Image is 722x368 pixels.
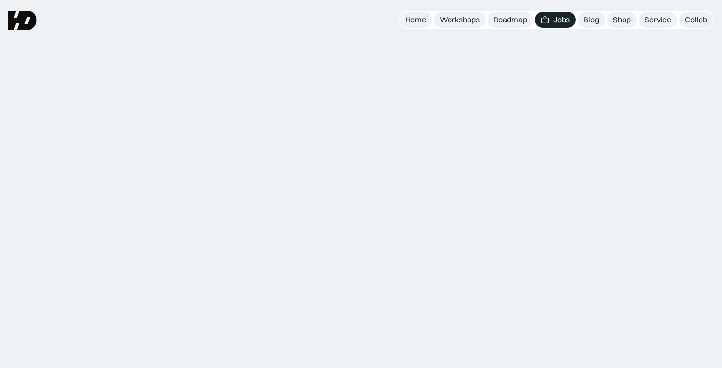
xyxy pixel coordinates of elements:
div: Shop [613,15,631,25]
div: Service [644,15,671,25]
a: Blog [578,12,605,28]
div: Jobs [553,15,570,25]
a: Service [639,12,677,28]
a: Home [399,12,432,28]
div: Roadmap [493,15,527,25]
div: Blog [584,15,599,25]
div: Collab [685,15,707,25]
a: Workshops [434,12,486,28]
a: Collab [679,12,713,28]
a: Jobs [535,12,576,28]
div: Workshops [440,15,480,25]
div: Home [405,15,426,25]
a: Roadmap [488,12,533,28]
a: Shop [607,12,637,28]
